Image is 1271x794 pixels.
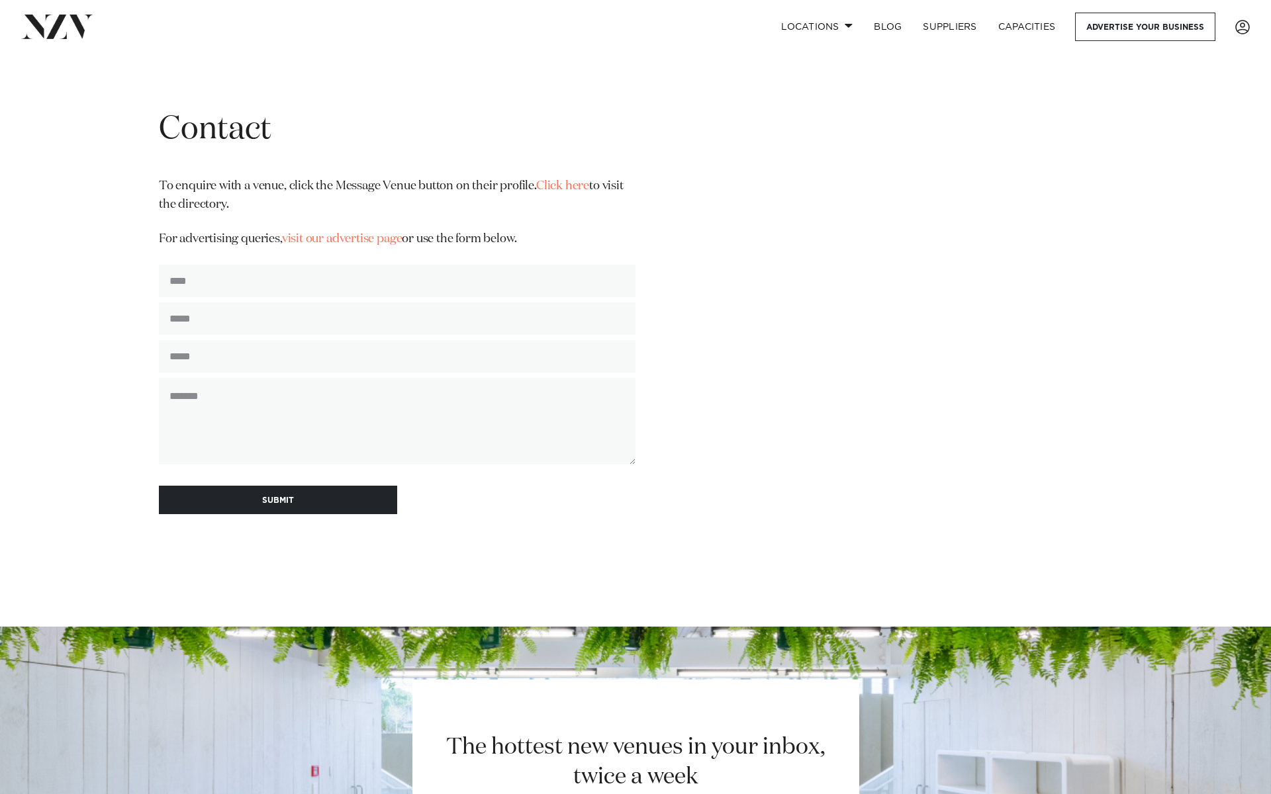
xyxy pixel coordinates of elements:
[430,732,841,792] h2: The hottest new venues in your inbox, twice a week
[988,13,1066,41] a: Capacities
[159,486,397,514] button: SUBMIT
[282,233,402,245] a: visit our advertise page
[159,177,635,214] p: To enquire with a venue, click the Message Venue button on their profile. to visit the directory.
[159,230,635,249] p: For advertising queries, or use the form below.
[536,180,589,192] a: Click here
[1075,13,1215,41] a: Advertise your business
[912,13,987,41] a: SUPPLIERS
[771,13,863,41] a: Locations
[21,15,93,38] img: nzv-logo.png
[863,13,912,41] a: BLOG
[159,109,635,151] h1: Contact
